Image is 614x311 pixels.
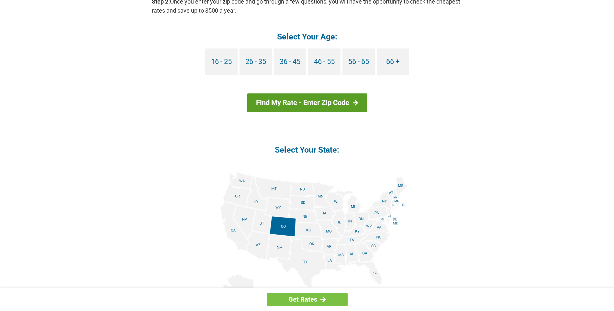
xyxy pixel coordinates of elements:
[205,48,238,75] a: 16 - 25
[152,145,463,155] h4: Select Your State:
[308,48,340,75] a: 46 - 55
[240,48,272,75] a: 26 - 35
[247,93,367,112] a: Find My Rate - Enter Zip Code
[377,48,409,75] a: 66 +
[342,48,375,75] a: 56 - 65
[152,31,463,42] h4: Select Your Age:
[267,293,348,306] a: Get Rates
[274,48,306,75] a: 36 - 45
